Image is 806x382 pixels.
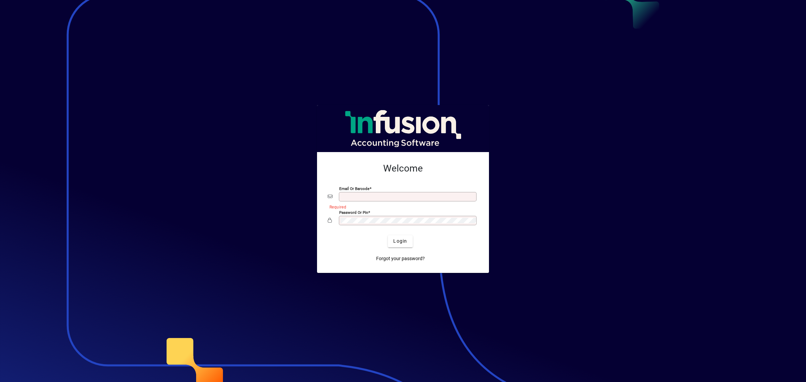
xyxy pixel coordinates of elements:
mat-label: Password or Pin [339,210,368,214]
a: Forgot your password? [373,253,428,265]
mat-label: Email or Barcode [339,186,369,191]
mat-error: Required [329,203,473,210]
span: Login [393,238,407,245]
button: Login [388,235,412,247]
h2: Welcome [328,163,478,174]
span: Forgot your password? [376,255,425,262]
